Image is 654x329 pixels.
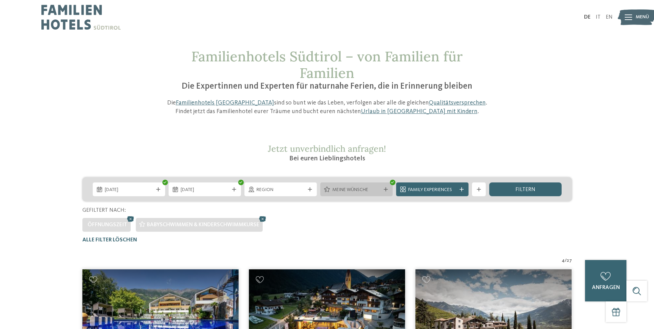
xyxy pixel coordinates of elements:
span: 27 [567,257,572,264]
span: [DATE] [105,187,153,193]
span: [DATE] [181,187,229,193]
a: Urlaub in [GEOGRAPHIC_DATA] mit Kindern [361,108,477,114]
span: Alle Filter löschen [82,237,137,243]
span: Bei euren Lieblingshotels [289,155,365,162]
span: Region [256,187,305,193]
span: Öffnungszeit [88,222,127,228]
p: Die sind so bunt wie das Leben, verfolgen aber alle die gleichen . Findet jetzt das Familienhotel... [163,99,491,116]
span: 4 [562,257,565,264]
a: Familienhotels [GEOGRAPHIC_DATA] [176,100,274,106]
span: / [565,257,567,264]
span: Meine Wünsche [332,187,381,193]
a: DE [584,14,591,20]
span: anfragen [592,285,620,290]
span: Menü [636,14,649,21]
span: Babyschwimmen & Kinderschwimmkurse [147,222,259,228]
span: Jetzt unverbindlich anfragen! [268,143,386,154]
a: Qualitätsversprechen [429,100,486,106]
span: Family Experiences [408,187,456,193]
a: IT [596,14,601,20]
span: filtern [515,187,535,192]
span: Die Expertinnen und Experten für naturnahe Ferien, die in Erinnerung bleiben [182,82,472,91]
a: EN [606,14,613,20]
span: Gefiltert nach: [82,208,126,213]
a: anfragen [585,260,626,301]
span: Familienhotels Südtirol – von Familien für Familien [191,48,463,82]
